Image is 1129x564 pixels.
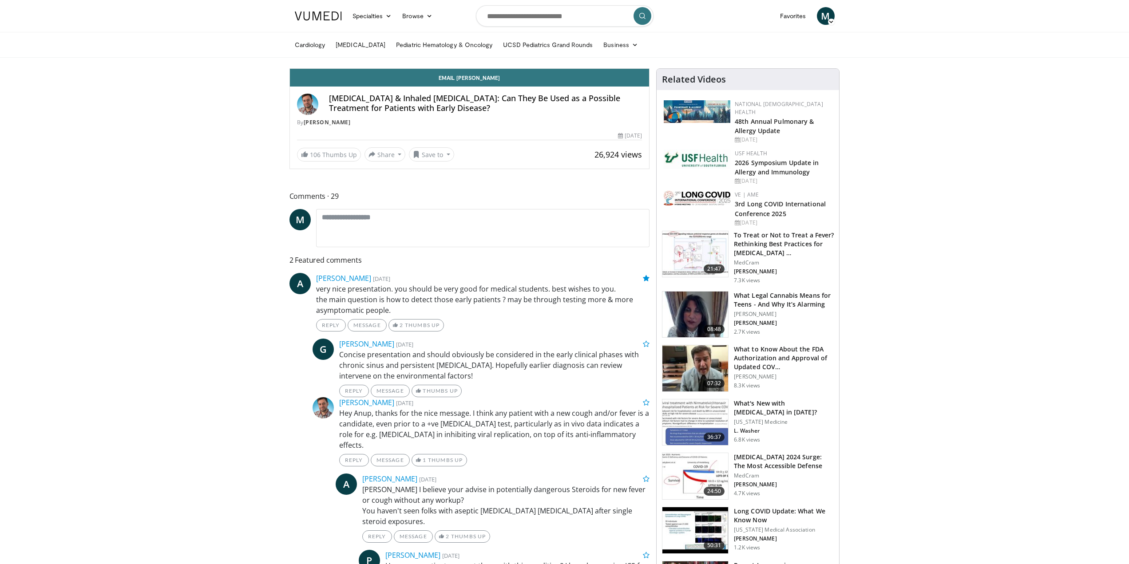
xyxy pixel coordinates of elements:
[371,385,410,397] a: Message
[735,136,832,144] div: [DATE]
[336,473,357,495] a: A
[442,552,460,560] small: [DATE]
[662,291,834,338] a: 08:48 What Legal Cannabis Means for Teens - And Why It’s Alarming [PERSON_NAME] [PERSON_NAME] 2.7...
[412,385,462,397] a: Thumbs Up
[734,490,760,497] p: 4.7K views
[400,322,403,328] span: 2
[313,339,334,360] a: G
[735,219,832,227] div: [DATE]
[735,177,832,185] div: [DATE]
[735,158,819,176] a: 2026 Symposium Update in Allergy and Immunology
[397,7,438,25] a: Browse
[316,319,346,331] a: Reply
[412,454,467,466] a: 1 Thumbs Up
[362,530,392,543] a: Reply
[734,382,760,389] p: 8.3K views
[662,507,834,554] a: 50:31 Long COVID Update: What We Know Now [US_STATE] Medical Association [PERSON_NAME] 1.2K views
[734,507,834,525] h3: Long COVID Update: What We Know Now
[734,544,760,551] p: 1.2K views
[297,118,642,126] div: By
[594,149,642,160] span: 26,924 views
[734,319,834,327] p: [PERSON_NAME]
[664,100,730,123] img: b90f5d12-84c1-472e-b843-5cad6c7ef911.jpg.150x105_q85_autocrop_double_scale_upscale_version-0.2.jpg
[391,36,498,54] a: Pediatric Hematology & Oncology
[734,373,834,380] p: [PERSON_NAME]
[618,132,642,140] div: [DATE]
[662,453,728,499] img: e061ce18-75ad-465c-af8e-059c67850b5a.150x105_q85_crop-smart_upscale.jpg
[662,292,728,338] img: 268330c9-313b-413d-8ff2-3cd9a70912fe.150x105_q85_crop-smart_upscale.jpg
[734,399,834,417] h3: What's New with [MEDICAL_DATA] in [DATE]?
[498,36,598,54] a: UCSD Pediatrics Grand Rounds
[290,69,650,87] a: Email [PERSON_NAME]
[734,418,834,426] p: [US_STATE] Medicine
[734,453,834,470] h3: [MEDICAL_DATA] 2024 Surge: The Most Accessible Defense
[330,36,391,54] a: [MEDICAL_DATA]
[735,150,767,157] a: USF Health
[423,457,426,463] span: 1
[289,190,650,202] span: Comments 29
[297,148,361,162] a: 106 Thumbs Up
[662,399,834,446] a: 36:37 What's New with [MEDICAL_DATA] in [DATE]? [US_STATE] Medicine L. Washer 6.8K views
[734,472,834,479] p: MedCram
[339,385,369,397] a: Reply
[446,533,449,540] span: 2
[339,408,650,450] p: Hey Anup, thanks for the nice message. I think any patient with a new cough and/or fever is a can...
[662,345,728,391] img: a1e50555-b2fd-4845-bfdc-3eac51376964.150x105_q85_crop-smart_upscale.jpg
[409,147,454,162] button: Save to
[316,273,371,283] a: [PERSON_NAME]
[817,7,835,25] a: M
[310,150,321,159] span: 106
[362,484,650,527] p: [PERSON_NAME] I believe your advise in potentially dangerous Steroids for new fever or cough with...
[289,209,311,230] a: M
[704,433,725,442] span: 36:37
[295,12,342,20] img: VuMedi Logo
[396,340,413,348] small: [DATE]
[297,94,318,115] img: Avatar
[385,550,440,560] a: [PERSON_NAME]
[362,474,417,484] a: [PERSON_NAME]
[704,487,725,496] span: 24:50
[476,5,654,27] input: Search topics, interventions
[289,254,650,266] span: 2 Featured comments
[734,436,760,443] p: 6.8K views
[347,7,397,25] a: Specialties
[289,36,331,54] a: Cardiology
[662,453,834,500] a: 24:50 [MEDICAL_DATA] 2024 Surge: The Most Accessible Defense MedCram [PERSON_NAME] 4.7K views
[662,399,728,446] img: e6ac19ea-06ec-4e73-bb2e-8837b1071482.150x105_q85_crop-smart_upscale.jpg
[734,291,834,309] h3: What Legal Cannabis Means for Teens - And Why It’s Alarming
[704,325,725,334] span: 08:48
[313,397,334,418] img: Avatar
[364,147,406,162] button: Share
[662,507,728,553] img: 19a428b5-5656-4318-a23a-026ddc9b227b.150x105_q85_crop-smart_upscale.jpg
[664,191,730,205] img: a2792a71-925c-4fc2-b8ef-8d1b21aec2f7.png.150x105_q85_autocrop_double_scale_upscale_version-0.2.jpg
[735,200,826,217] a: 3rd Long COVID International Conference 2025
[289,273,311,294] a: A
[734,231,834,257] h3: To Treat or Not to Treat a Fever? Rethinking Best Practices for [MEDICAL_DATA] …
[734,427,834,434] p: L. Washer
[316,284,650,316] p: very nice presentation. you should be very good for medical students. best wishes to you. the mai...
[598,36,643,54] a: Business
[373,275,390,283] small: [DATE]
[435,530,490,543] a: 2 Thumbs Up
[704,379,725,388] span: 07:32
[348,319,387,331] a: Message
[735,100,823,116] a: National [DEMOGRAPHIC_DATA] Health
[704,264,725,273] span: 21:47
[371,454,410,466] a: Message
[734,259,834,266] p: MedCram
[735,191,759,198] a: VE | AME
[419,475,436,483] small: [DATE]
[734,526,834,533] p: [US_STATE] Medical Association
[775,7,812,25] a: Favorites
[735,117,814,135] a: 48th Annual Pulmonary & Allergy Update
[734,535,834,542] p: [PERSON_NAME]
[734,481,834,488] p: [PERSON_NAME]
[662,345,834,392] a: 07:32 What to Know About the FDA Authorization and Approval of Updated COV… [PERSON_NAME] 8.3K views
[388,319,444,331] a: 2 Thumbs Up
[394,530,433,543] a: Message
[304,118,351,126] a: [PERSON_NAME]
